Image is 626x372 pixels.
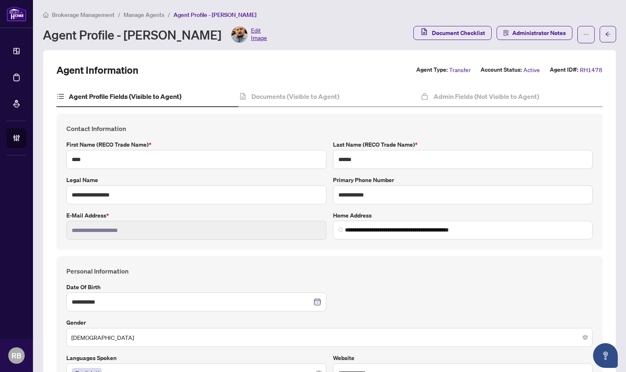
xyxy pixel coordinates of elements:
img: search_icon [338,227,343,232]
span: Transfer [449,65,471,75]
img: logo [7,6,26,21]
span: close-circle [583,335,588,340]
span: Edit Image [251,26,267,43]
span: Agent Profile - [PERSON_NAME] [173,11,256,19]
button: Administrator Notes [497,26,572,40]
h4: Agent Profile Fields (Visible to Agent) [69,91,181,101]
span: RB [12,350,21,361]
img: Profile Icon [232,27,247,42]
label: Account Status: [481,65,522,75]
span: ellipsis [583,32,589,37]
label: Agent ID#: [550,65,578,75]
label: Website [333,353,593,363]
h2: Agent Information [56,63,138,77]
span: Brokerage Management [52,11,115,19]
label: Home Address [333,211,593,220]
h4: Personal Information [66,266,593,276]
button: Open asap [593,343,618,368]
label: Languages spoken [66,353,326,363]
label: Last Name (RECO Trade Name) [333,140,593,149]
span: Manage Agents [124,11,164,19]
li: / [168,10,170,19]
span: Document Checklist [432,26,485,40]
label: Agent Type: [416,65,448,75]
label: Primary Phone Number [333,175,593,185]
label: E-mail Address [66,211,326,220]
li: / [118,10,120,19]
h4: Admin Fields (Not Visible to Agent) [434,91,539,101]
label: Legal Name [66,175,326,185]
span: home [43,12,49,18]
span: arrow-left [605,31,611,37]
label: Date of Birth [66,283,326,292]
div: Agent Profile - [PERSON_NAME] [43,26,267,43]
span: solution [503,30,509,36]
label: Gender [66,318,593,327]
span: Male [71,330,588,345]
span: Administrator Notes [512,26,566,40]
span: RH1478 [580,65,603,75]
label: First Name (RECO Trade Name) [66,140,326,149]
h4: Contact Information [66,124,593,133]
h4: Documents (Visible to Agent) [251,91,339,101]
button: Document Checklist [413,26,492,40]
span: Active [523,65,540,75]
